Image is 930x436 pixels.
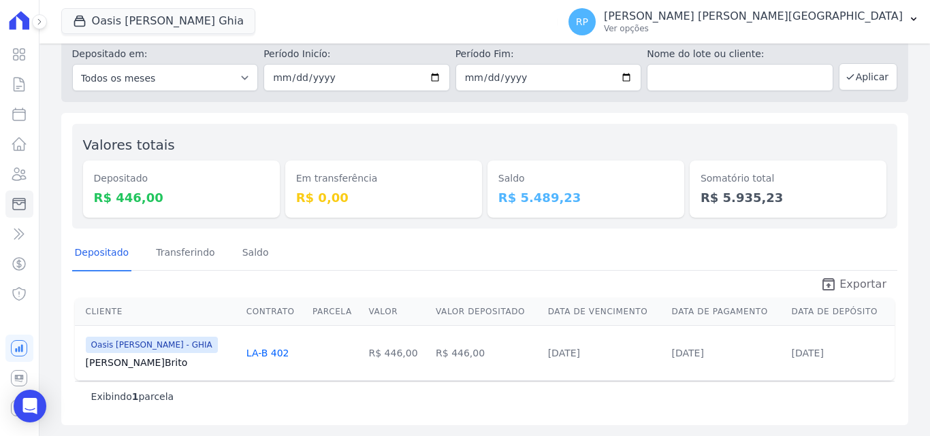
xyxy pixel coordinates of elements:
th: Parcela [307,298,364,326]
i: unarchive [820,276,837,292]
dt: Em transferência [296,171,471,186]
div: Open Intercom Messenger [14,390,46,422]
a: Depositado [72,236,132,271]
th: Valor Depositado [430,298,543,326]
th: Valor [363,298,430,326]
b: 1 [132,391,139,402]
span: Exportar [839,276,886,292]
span: RP [576,17,588,27]
th: Data de Pagamento [667,298,786,326]
dt: Somatório total [701,171,876,186]
th: Cliente [75,298,241,326]
dt: Depositado [94,171,269,186]
p: Ver opções [604,23,903,34]
td: R$ 446,00 [363,325,430,380]
a: [PERSON_NAME]Brito [86,356,236,369]
th: Data de Depósito [786,298,895,326]
th: Data de Vencimento [543,298,667,326]
a: Saldo [240,236,272,271]
a: LA-B 402 [246,348,289,358]
dd: R$ 5.489,23 [498,188,673,207]
a: [DATE] [672,348,704,358]
label: Valores totais [83,137,175,153]
span: Oasis [PERSON_NAME] - GHIA [86,337,218,353]
label: Depositado em: [72,48,148,59]
dd: R$ 5.935,23 [701,188,876,207]
label: Nome do lote ou cliente: [647,47,833,61]
button: RP [PERSON_NAME] [PERSON_NAME][GEOGRAPHIC_DATA] Ver opções [558,3,930,41]
button: Aplicar [839,63,897,90]
button: Oasis [PERSON_NAME] Ghia [61,8,255,34]
td: R$ 446,00 [430,325,543,380]
p: Exibindo parcela [91,390,174,403]
label: Período Inicío: [263,47,450,61]
th: Contrato [241,298,307,326]
a: unarchive Exportar [809,276,897,295]
a: Transferindo [153,236,218,271]
label: Período Fim: [455,47,642,61]
a: [DATE] [548,348,580,358]
p: [PERSON_NAME] [PERSON_NAME][GEOGRAPHIC_DATA] [604,10,903,23]
dd: R$ 446,00 [94,188,269,207]
dt: Saldo [498,171,673,186]
a: [DATE] [792,348,824,358]
dd: R$ 0,00 [296,188,471,207]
